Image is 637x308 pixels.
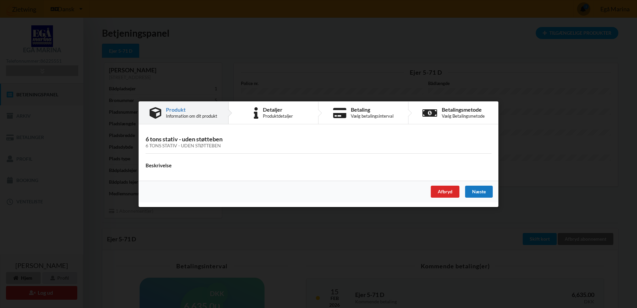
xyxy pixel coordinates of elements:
[263,107,293,112] div: Detaljer
[146,162,491,169] h4: Beskrivelse
[146,143,491,148] div: 6 tons stativ - uden støtteben
[442,113,485,119] div: Vælg Betalingsmetode
[166,107,217,112] div: Produkt
[465,185,493,197] div: Næste
[166,113,217,119] div: Information om dit produkt
[431,185,459,197] div: Afbryd
[351,113,393,119] div: Vælg betalingsinterval
[351,107,393,112] div: Betaling
[442,107,485,112] div: Betalingsmetode
[263,113,293,119] div: Produktdetaljer
[146,135,491,148] h3: 6 tons stativ - uden støtteben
